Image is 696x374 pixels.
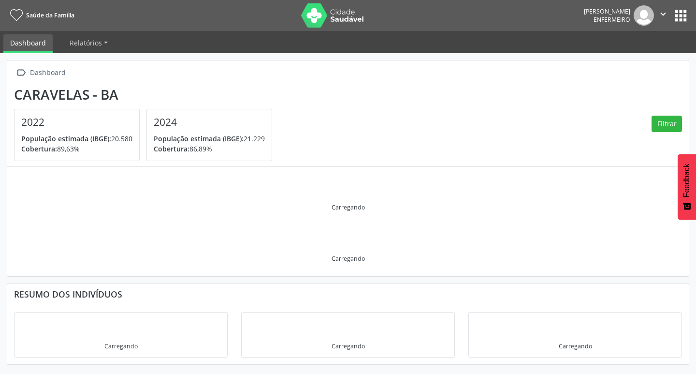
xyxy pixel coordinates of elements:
div: Dashboard [28,66,67,80]
div: [PERSON_NAME] [584,7,630,15]
h4: 2024 [154,116,265,128]
a: Relatórios [63,34,115,51]
button: apps [672,7,689,24]
span: Relatórios [70,38,102,47]
span: População estimada (IBGE): [154,134,244,143]
span: Feedback [682,164,691,197]
div: Caravelas - BA [14,87,279,103]
div: Carregando [559,342,592,350]
i:  [14,66,28,80]
button:  [654,5,672,26]
span: Enfermeiro [594,15,630,24]
div: Carregando [332,203,365,211]
button: Feedback - Mostrar pesquisa [678,154,696,220]
h4: 2022 [21,116,132,128]
span: Cobertura: [154,144,189,153]
a:  Dashboard [14,66,67,80]
p: 89,63% [21,144,132,154]
span: População estimada (IBGE): [21,134,111,143]
a: Saúde da Família [7,7,74,23]
i:  [658,9,668,19]
div: Carregando [332,342,365,350]
div: Carregando [332,254,365,263]
a: Dashboard [3,34,53,53]
p: 20.580 [21,134,132,144]
div: Carregando [104,342,138,350]
span: Saúde da Família [26,11,74,19]
img: img [634,5,654,26]
p: 86,89% [154,144,265,154]
button: Filtrar [652,116,682,132]
span: Cobertura: [21,144,57,153]
div: Resumo dos indivíduos [14,289,682,299]
p: 21.229 [154,134,265,144]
